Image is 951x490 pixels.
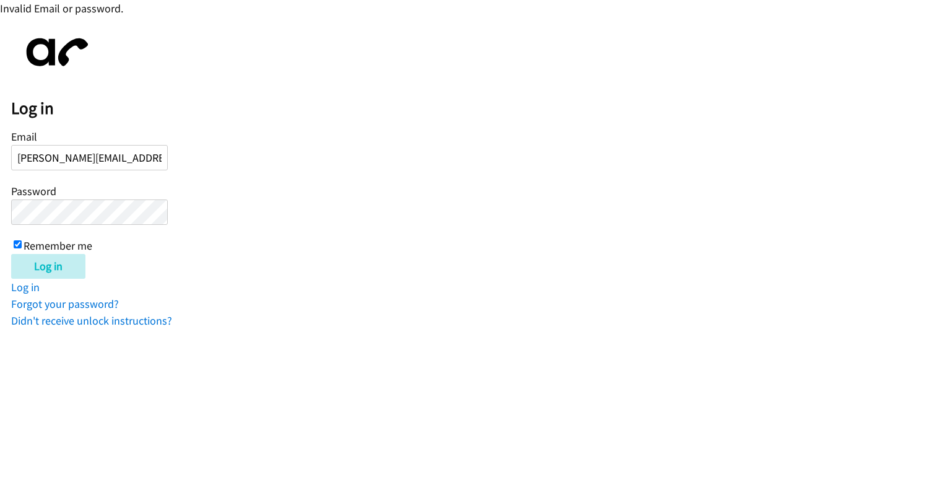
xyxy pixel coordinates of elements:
label: Remember me [24,238,92,253]
h2: Log in [11,98,951,119]
input: Log in [11,254,85,279]
a: Log in [11,280,40,294]
a: Forgot your password? [11,297,119,311]
a: Didn't receive unlock instructions? [11,313,172,328]
label: Password [11,184,56,198]
img: aphone-8a226864a2ddd6a5e75d1ebefc011f4aa8f32683c2d82f3fb0802fe031f96514.svg [11,28,98,77]
label: Email [11,129,37,144]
